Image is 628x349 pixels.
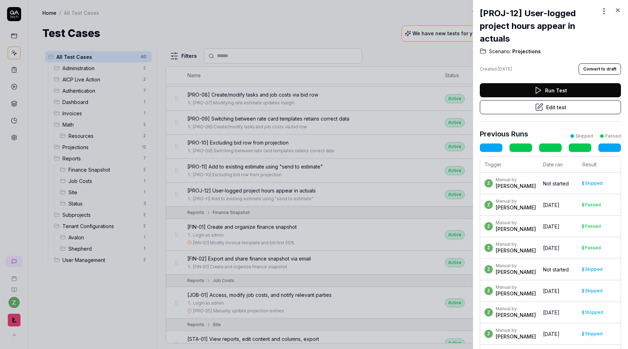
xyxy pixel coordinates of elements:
div: [PERSON_NAME] [496,204,536,211]
th: Trigger [480,157,539,173]
button: Edit test [480,100,621,114]
td: Not started [539,259,578,280]
div: Skipped [585,289,603,293]
div: Stopped [585,310,603,314]
button: Run Test [480,83,621,97]
div: Passed [585,224,601,228]
time: [DATE] [543,331,560,337]
div: Skipped [575,133,593,139]
h3: Previous Runs [480,129,528,139]
time: [DATE] [498,66,512,72]
div: Skipped [585,181,603,185]
div: Manual by [496,177,536,183]
span: Projections [511,48,541,55]
div: Passed [585,246,601,250]
div: Manual by [496,263,536,269]
div: [PERSON_NAME] [496,269,536,276]
div: Created [480,66,512,72]
span: z [484,330,493,338]
div: [PERSON_NAME] [496,312,536,319]
div: [PERSON_NAME] [496,290,536,297]
div: [PERSON_NAME] [496,183,536,190]
div: Manual by [496,198,536,204]
span: z [484,287,493,295]
span: z [484,265,493,274]
span: z [484,308,493,317]
div: [PERSON_NAME] [496,226,536,233]
div: [PERSON_NAME] [496,333,536,340]
span: z [484,201,493,209]
th: Date ran [539,157,578,173]
span: z [484,179,493,188]
th: Result [578,157,621,173]
time: [DATE] [543,288,560,294]
div: Manual by [496,306,536,312]
div: [PERSON_NAME] [496,247,536,254]
time: [DATE] [543,224,560,229]
time: [DATE] [543,310,560,316]
time: [DATE] [543,202,560,208]
span: z [484,222,493,231]
h2: [PROJ-12] User-logged project hours appear in actuals [480,7,598,45]
span: z [484,244,493,252]
div: Manual by [496,241,536,247]
div: Manual by [496,284,536,290]
button: Convert to draft [579,63,621,75]
time: [DATE] [543,245,560,251]
span: Scenario: [489,48,511,55]
div: Manual by [496,327,536,333]
td: Not started [539,173,578,194]
div: Skipped [585,267,603,271]
div: Passed [605,133,621,139]
div: Skipped [585,332,603,336]
div: Passed [585,203,601,207]
div: Manual by [496,220,536,226]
